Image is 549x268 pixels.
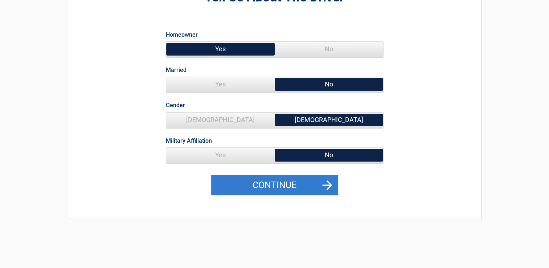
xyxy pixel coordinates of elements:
span: [DEMOGRAPHIC_DATA] [275,113,383,127]
span: Yes [166,77,275,92]
span: Yes [166,148,275,162]
label: Military Affiliation [166,136,212,146]
span: [DEMOGRAPHIC_DATA] [166,113,275,127]
button: Continue [211,175,338,196]
span: No [275,77,383,92]
span: No [275,148,383,162]
label: Homeowner [166,30,198,40]
label: Married [166,65,187,75]
label: Gender [166,100,185,110]
span: No [275,42,383,56]
span: Yes [166,42,275,56]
